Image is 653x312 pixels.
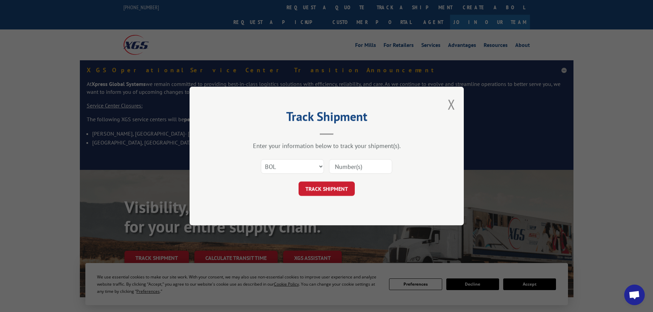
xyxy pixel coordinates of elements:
input: Number(s) [329,159,392,174]
div: Enter your information below to track your shipment(s). [224,142,430,150]
a: Open chat [624,285,645,305]
button: Close modal [448,95,455,113]
h2: Track Shipment [224,112,430,125]
button: TRACK SHIPMENT [299,182,355,196]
